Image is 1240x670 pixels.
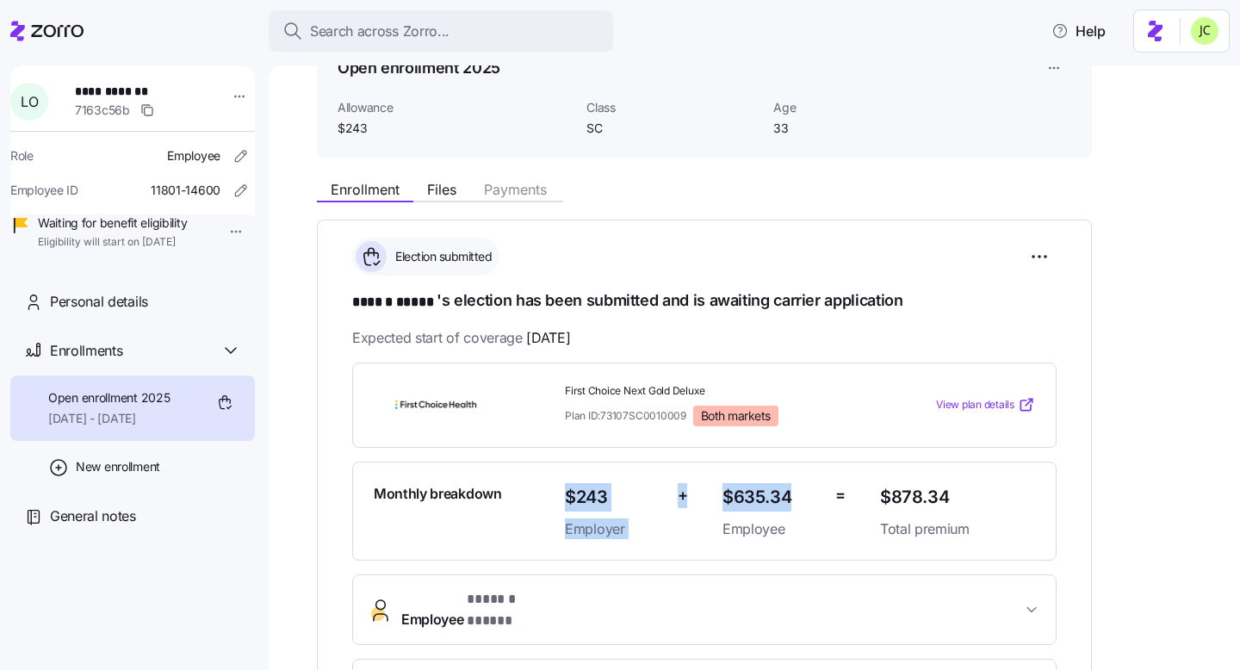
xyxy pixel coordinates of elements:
[936,396,1035,413] a: View plan details
[38,235,187,250] span: Eligibility will start on [DATE]
[50,340,122,362] span: Enrollments
[773,99,946,116] span: Age
[565,483,664,512] span: $243
[565,384,866,399] span: First Choice Next Gold Deluxe
[21,95,38,109] span: L O
[880,483,1035,512] span: $878.34
[38,214,187,232] span: Waiting for benefit eligibility
[835,483,846,508] span: =
[701,408,771,424] span: Both markets
[338,120,573,137] span: $243
[773,120,946,137] span: 33
[936,397,1014,413] span: View plan details
[50,291,148,313] span: Personal details
[427,183,456,196] span: Files
[167,147,220,164] span: Employee
[48,410,170,427] span: [DATE] - [DATE]
[526,327,570,349] span: [DATE]
[586,120,759,137] span: SC
[1051,21,1106,41] span: Help
[401,589,560,630] span: Employee
[1038,14,1119,48] button: Help
[76,458,160,475] span: New enrollment
[338,99,573,116] span: Allowance
[678,483,688,508] span: +
[50,506,136,527] span: General notes
[352,327,570,349] span: Expected start of coverage
[374,385,498,425] img: First Choice Health
[310,21,449,42] span: Search across Zorro...
[390,248,492,265] span: Election submitted
[151,182,220,199] span: 11801-14600
[374,483,502,505] span: Monthly breakdown
[586,99,759,116] span: Class
[1191,17,1218,45] img: 0d5040ea9766abea509702906ec44285
[10,147,34,164] span: Role
[48,389,170,406] span: Open enrollment 2025
[565,518,664,540] span: Employer
[722,518,821,540] span: Employee
[269,10,613,52] button: Search across Zorro...
[722,483,821,512] span: $635.34
[331,183,400,196] span: Enrollment
[75,102,130,119] span: 7163c56b
[338,57,500,78] h1: Open enrollment 2025
[880,518,1035,540] span: Total premium
[565,408,686,423] span: Plan ID: 73107SC0010009
[484,183,547,196] span: Payments
[352,289,1057,313] h1: 's election has been submitted and is awaiting carrier application
[10,182,78,199] span: Employee ID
